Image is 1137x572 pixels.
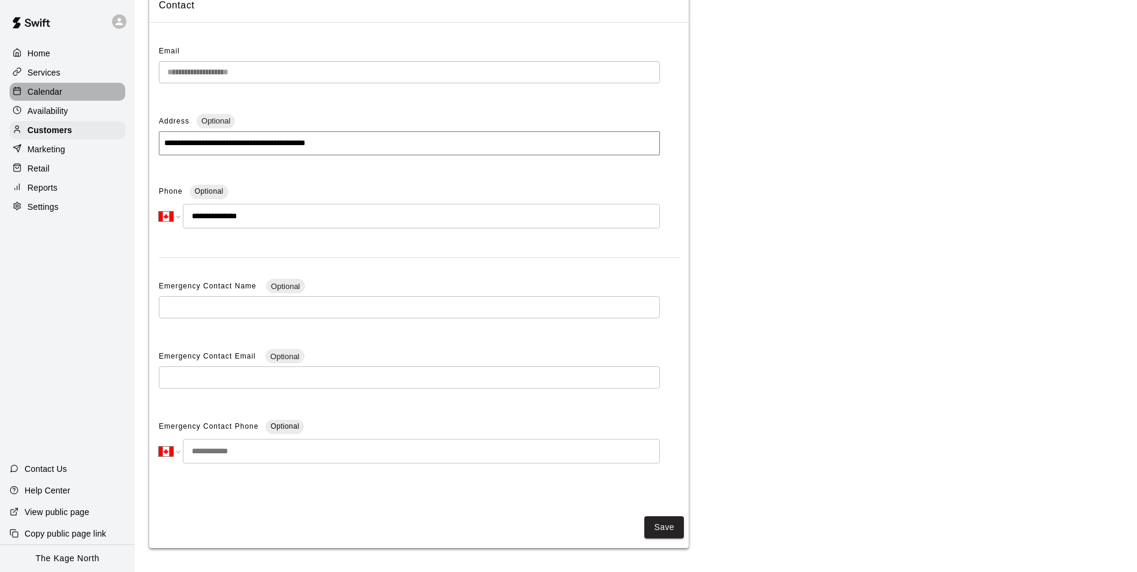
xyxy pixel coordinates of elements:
p: The Kage North [35,552,99,565]
a: Services [10,64,125,82]
a: Availability [10,102,125,120]
span: Emergency Contact Name [159,282,259,290]
span: Phone [159,182,183,201]
a: Customers [10,121,125,139]
span: Address [159,117,189,125]
p: Services [28,67,61,79]
p: Customers [28,124,72,136]
p: Availability [28,105,68,117]
span: Optional [266,282,304,291]
p: Retail [28,162,50,174]
p: Help Center [25,484,70,496]
a: Home [10,44,125,62]
p: Calendar [28,86,62,98]
span: Emergency Contact Phone [159,417,258,436]
a: Settings [10,198,125,216]
p: Reports [28,182,58,194]
p: Home [28,47,50,59]
p: View public page [25,506,89,518]
span: Optional [270,422,299,430]
span: Optional [266,352,304,361]
p: Settings [28,201,59,213]
a: Marketing [10,140,125,158]
a: Calendar [10,83,125,101]
span: Optional [197,116,235,125]
button: Save [644,516,684,538]
a: Retail [10,159,125,177]
p: Copy public page link [25,528,106,540]
p: Contact Us [25,463,67,475]
a: Reports [10,179,125,197]
div: The email of an existing customer can only be changed by the customer themselves at https://book.... [159,61,660,83]
span: Emergency Contact Email [159,352,258,360]
p: Marketing [28,143,65,155]
span: Email [159,47,180,55]
span: Optional [195,187,224,195]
